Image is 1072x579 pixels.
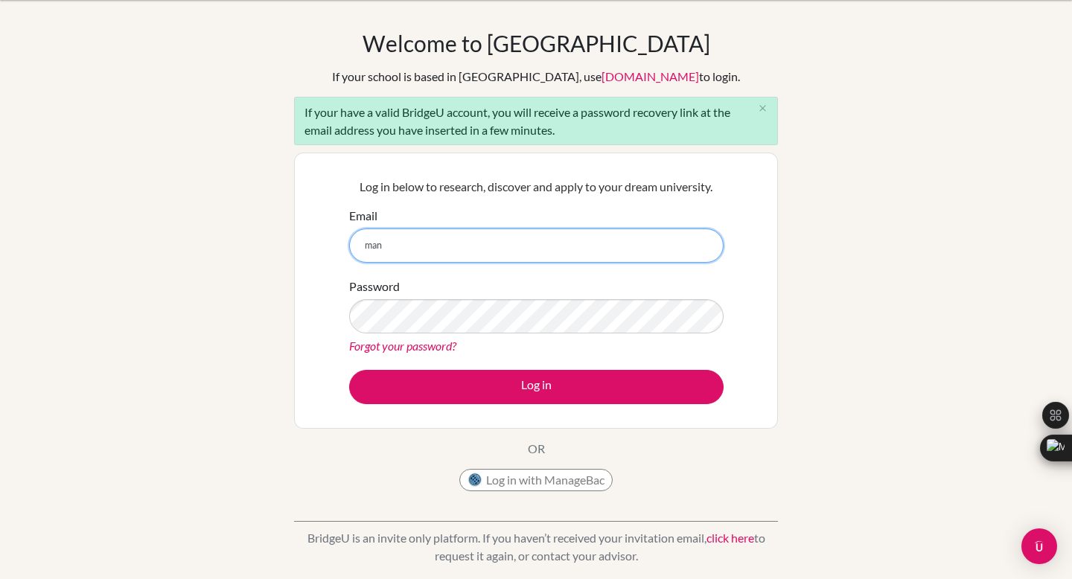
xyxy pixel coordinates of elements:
[349,370,724,404] button: Log in
[349,339,456,353] a: Forgot your password?
[1021,528,1057,564] div: Open Intercom Messenger
[349,178,724,196] p: Log in below to research, discover and apply to your dream university.
[363,30,710,57] h1: Welcome to [GEOGRAPHIC_DATA]
[747,97,777,120] button: Close
[294,529,778,565] p: BridgeU is an invite only platform. If you haven’t received your invitation email, to request it ...
[757,103,768,114] i: close
[332,68,740,86] div: If your school is based in [GEOGRAPHIC_DATA], use to login.
[459,469,613,491] button: Log in with ManageBac
[528,440,545,458] p: OR
[602,69,699,83] a: [DOMAIN_NAME]
[349,278,400,295] label: Password
[706,531,754,545] a: click here
[349,207,377,225] label: Email
[294,97,778,145] div: If your have a valid BridgeU account, you will receive a password recovery link at the email addr...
